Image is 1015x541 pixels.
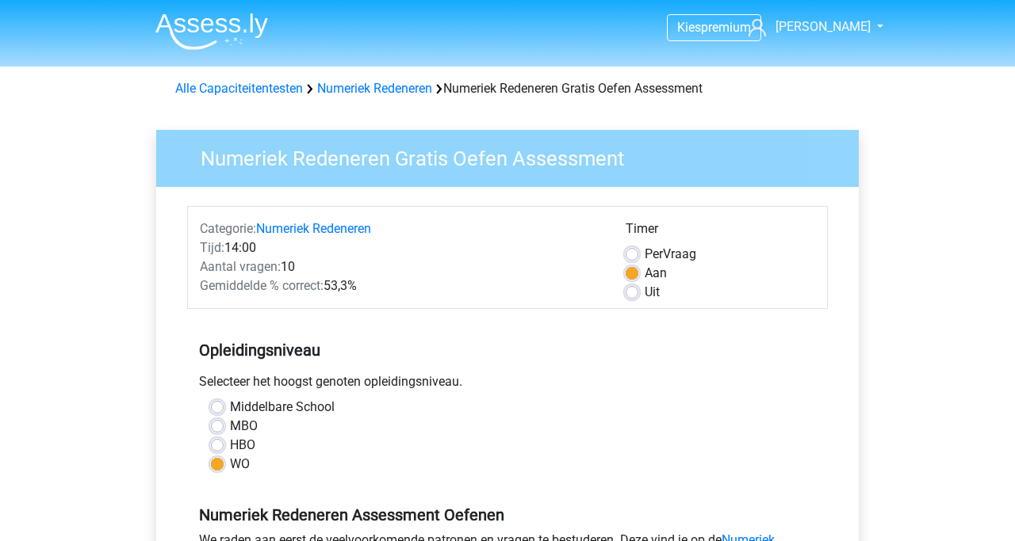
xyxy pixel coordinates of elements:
a: Kiespremium [668,17,760,38]
h5: Numeriek Redeneren Assessment Oefenen [199,505,816,524]
div: Selecteer het hoogst genoten opleidingsniveau. [187,372,828,398]
label: Uit [645,283,660,302]
span: Gemiddelde % correct: [200,278,324,293]
a: Numeriek Redeneren [317,81,432,96]
label: Aan [645,264,667,283]
img: Assessly [155,13,268,50]
div: Timer [626,219,815,245]
a: [PERSON_NAME] [742,17,872,36]
span: Kies [677,20,701,35]
span: Categorie: [200,221,256,236]
label: WO [230,455,250,474]
span: Per [645,246,663,261]
div: Numeriek Redeneren Gratis Oefen Assessment [169,79,846,98]
span: Tijd: [200,240,224,255]
h5: Opleidingsniveau [199,334,816,366]
h3: Numeriek Redeneren Gratis Oefen Assessment [182,140,847,171]
span: Aantal vragen: [200,259,281,274]
span: [PERSON_NAME] [776,19,871,34]
label: Middelbare School [230,398,335,417]
div: 14:00 [188,238,614,257]
label: HBO [230,436,255,455]
a: Alle Capaciteitentesten [175,81,303,96]
a: Numeriek Redeneren [256,221,371,236]
div: 10 [188,257,614,276]
label: MBO [230,417,258,436]
label: Vraag [645,245,696,264]
div: 53,3% [188,276,614,295]
span: premium [701,20,751,35]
